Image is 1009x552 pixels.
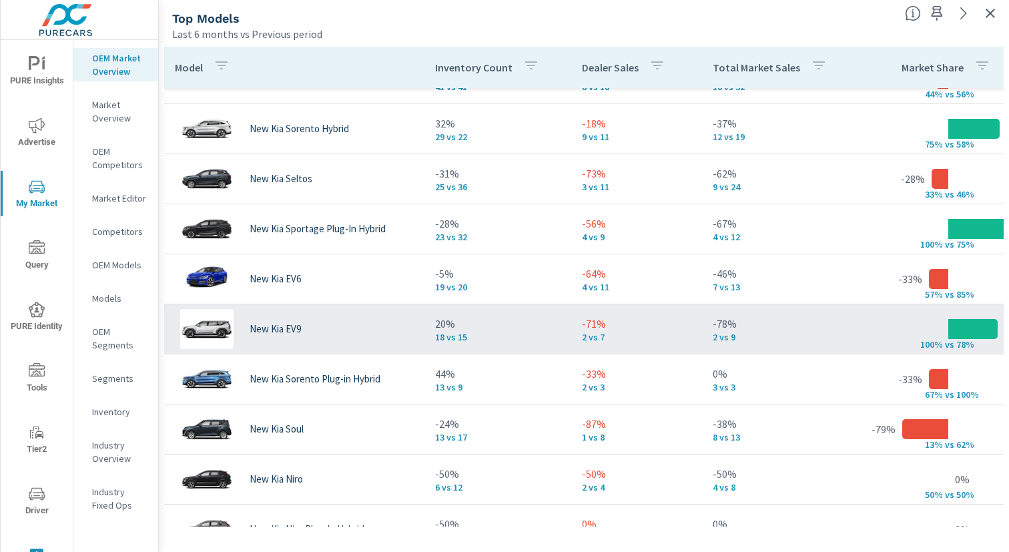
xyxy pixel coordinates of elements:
[915,338,950,350] p: 100% v
[92,325,147,352] p: OEM Segments
[950,188,982,200] p: s 46%
[950,238,982,250] p: s 75%
[73,368,158,388] div: Segments
[73,288,158,308] div: Models
[180,459,234,499] img: glamour
[180,209,234,249] img: glamour
[175,61,203,74] p: Model
[5,363,69,396] span: Tools
[5,117,69,150] span: Advertise
[713,216,854,232] p: -67%
[92,258,147,272] p: OEM Models
[435,316,561,332] p: 20%
[713,266,854,282] p: -46%
[73,402,158,422] div: Inventory
[250,323,301,335] p: New Kia EV9
[435,182,561,192] p: 25 vs 36
[250,123,349,135] p: New Kia Sorento Hybrid
[180,359,234,399] img: glamour
[435,166,561,182] p: -31%
[926,3,948,24] span: Save this to your personalized report
[713,81,854,92] p: 18 vs 32
[713,61,800,74] p: Total Market Sales
[915,88,950,100] p: 44% v
[872,421,896,437] p: -79%
[713,166,854,182] p: -62%
[73,255,158,275] div: OEM Models
[180,259,234,299] img: glamour
[172,11,240,25] h5: Top Models
[582,61,639,74] p: Dealer Sales
[92,292,147,305] p: Models
[713,182,854,192] p: 9 vs 24
[582,416,691,432] p: -87%
[582,182,691,192] p: 3 vs 11
[73,48,158,81] div: OEM Market Overview
[950,138,982,150] p: s 58%
[582,166,691,182] p: -73%
[5,56,69,89] span: PURE Insights
[713,366,854,382] p: 0%
[582,332,691,342] p: 2 vs 7
[915,188,950,200] p: 33% v
[713,131,854,142] p: 12 vs 19
[92,372,147,385] p: Segments
[950,88,982,100] p: s 56%
[915,288,950,300] p: 57% v
[582,232,691,242] p: 4 vs 9
[955,521,970,537] p: 0%
[92,192,147,205] p: Market Editor
[435,416,561,432] p: -24%
[713,115,854,131] p: -37%
[950,439,982,451] p: s 62%
[180,309,234,349] img: glamour
[180,109,234,149] img: glamour
[582,382,691,392] p: 2 vs 3
[915,138,950,150] p: 75% v
[713,382,854,392] p: 3 vs 3
[582,482,691,493] p: 2 vs 4
[713,432,854,443] p: 8 vs 13
[980,3,1001,24] button: Exit Fullscreen
[915,439,950,451] p: 13% v
[953,3,974,24] a: See more details in report
[582,131,691,142] p: 9 vs 11
[73,482,158,515] div: Industry Fixed Ops
[582,216,691,232] p: -56%
[435,232,561,242] p: 23 vs 32
[435,61,513,74] p: Inventory Count
[92,98,147,125] p: Market Overview
[5,179,69,212] span: My Market
[435,81,561,92] p: 41 vs 41
[713,416,854,432] p: -38%
[250,473,303,485] p: New Kia Niro
[435,432,561,443] p: 13 vs 17
[5,486,69,519] span: Driver
[92,145,147,172] p: OEM Competitors
[582,266,691,282] p: -64%
[250,273,301,285] p: New Kia EV6
[92,405,147,419] p: Inventory
[250,173,312,185] p: New Kia Seltos
[950,338,982,350] p: s 78%
[435,216,561,232] p: -28%
[5,425,69,457] span: Tier2
[435,131,561,142] p: 29 vs 22
[915,489,950,501] p: 50% v
[435,382,561,392] p: 13 vs 9
[950,489,982,501] p: s 50%
[5,240,69,273] span: Query
[250,523,364,535] p: New Kia Niro Plug-In Hybrid
[915,388,950,400] p: 67% v
[92,439,147,465] p: Industry Overview
[250,423,304,435] p: New Kia Soul
[898,271,922,287] p: -33%
[955,471,970,487] p: 0%
[92,51,147,78] p: OEM Market Overview
[250,373,380,385] p: New Kia Sorento Plug-in Hybrid
[582,516,691,532] p: 0%
[582,432,691,443] p: 1 vs 8
[435,482,561,493] p: 6 vs 12
[73,142,158,175] div: OEM Competitors
[435,282,561,292] p: 19 vs 20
